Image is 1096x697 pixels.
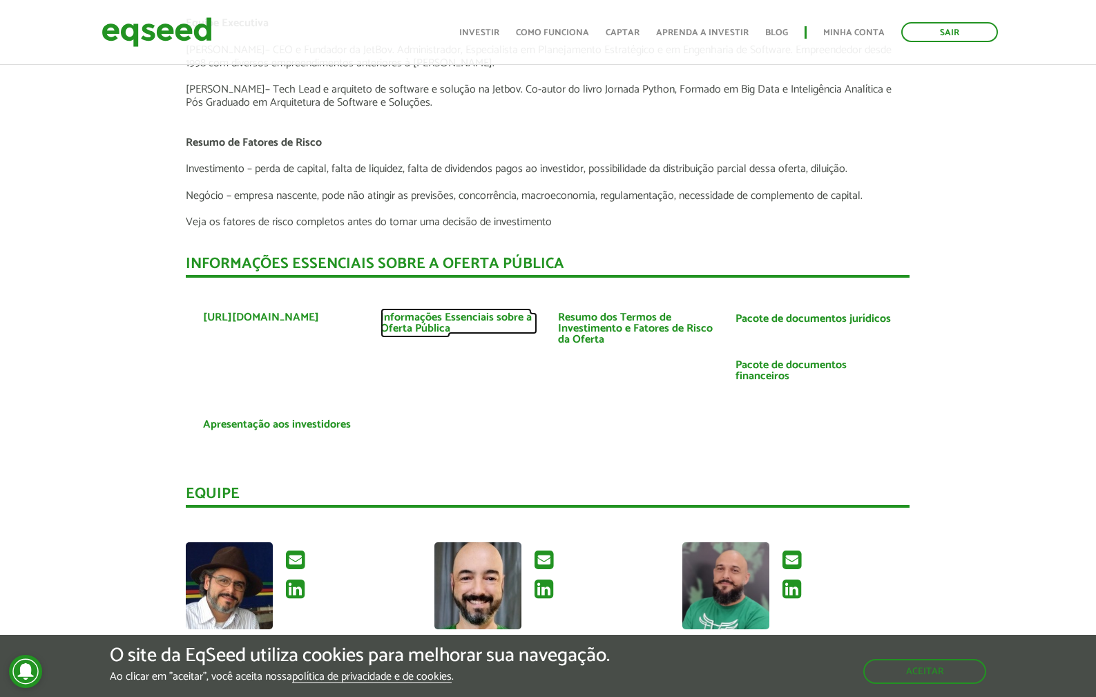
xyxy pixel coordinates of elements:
a: Ver perfil do usuário. [186,542,273,629]
a: Pacote de documentos jurídicos [736,314,891,325]
div: Equipe [186,486,910,508]
p: Veja os fatores de risco completos antes do tomar uma decisão de investimento [186,216,910,229]
a: Informações Essenciais sobre a Oferta Pública [381,312,537,334]
a: Investir [459,28,499,37]
div: INFORMAÇÕES ESSENCIAIS SOBRE A OFERTA PÚBLICA [186,256,910,278]
a: Ver perfil do usuário. [682,542,769,629]
p: Ao clicar em "aceitar", você aceita nossa . [110,670,610,683]
p: Investimento – perda de capital, falta de liquidez, falta de dividendos pagos ao investidor, poss... [186,162,910,175]
a: Pacote de documentos financeiros [736,360,892,382]
p: Negócio – empresa nascente, pode não atingir as previsões, concorrência, macroeconomia, regulamen... [186,189,910,202]
a: Como funciona [516,28,589,37]
a: Sair [901,22,998,42]
img: Foto de Josias de Souza [682,542,769,629]
a: [URL][DOMAIN_NAME] [203,312,319,323]
a: política de privacidade e de cookies [292,671,452,683]
a: Minha conta [823,28,885,37]
a: Aprenda a investir [656,28,749,37]
a: Apresentação aos investidores [203,419,351,430]
span: Resumo de Fatores de Risco [186,133,322,152]
img: Foto de Sérgio Hilton Berlotto Junior [434,542,521,629]
a: Ver perfil do usuário. [434,542,521,629]
img: Foto de Xisto Alves de Souza Junior [186,542,273,629]
a: Resumo dos Termos de Investimento e Fatores de Risco da Oferta [558,312,715,345]
a: Captar [606,28,640,37]
a: Blog [765,28,788,37]
p: – Tech Lead e arquiteto de software e solução na Jetbov. Co-autor do livro Jornada Python, Formad... [186,83,910,109]
span: [PERSON_NAME] [186,80,265,99]
button: Aceitar [863,659,986,684]
img: EqSeed [102,14,212,50]
h5: O site da EqSeed utiliza cookies para melhorar sua navegação. [110,645,610,667]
